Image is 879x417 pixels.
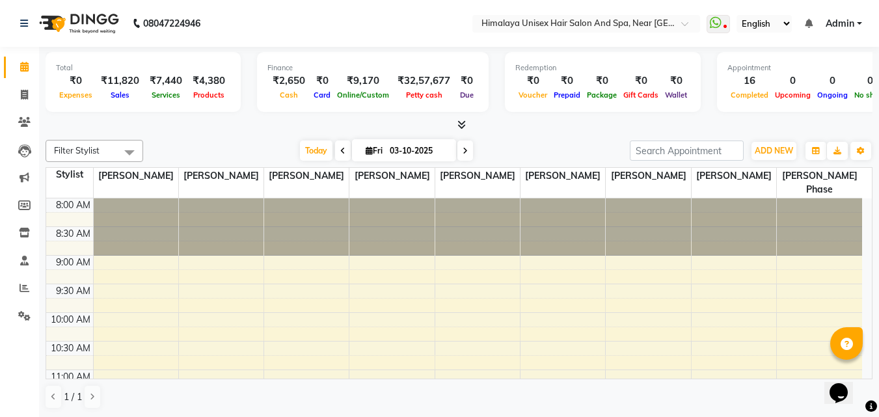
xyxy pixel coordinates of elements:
div: 10:00 AM [48,313,93,327]
span: [PERSON_NAME] [349,168,434,184]
div: ₹0 [56,74,96,88]
span: Prepaid [550,90,584,100]
div: 9:30 AM [53,284,93,298]
iframe: chat widget [824,365,866,404]
span: ADD NEW [755,146,793,155]
span: [PERSON_NAME] [94,168,178,184]
span: [PERSON_NAME] [435,168,520,184]
div: 8:30 AM [53,227,93,241]
div: ₹0 [662,74,690,88]
button: ADD NEW [751,142,796,160]
div: ₹4,380 [187,74,230,88]
div: ₹0 [584,74,620,88]
span: Sales [107,90,133,100]
div: 0 [814,74,851,88]
span: Services [148,90,183,100]
div: ₹32,57,677 [392,74,455,88]
span: Completed [727,90,772,100]
div: ₹0 [310,74,334,88]
div: ₹2,650 [267,74,310,88]
span: Voucher [515,90,550,100]
span: [PERSON_NAME] [264,168,349,184]
div: ₹9,170 [334,74,392,88]
input: Search Appointment [630,141,744,161]
span: Online/Custom [334,90,392,100]
span: Today [300,141,332,161]
div: 10:30 AM [48,342,93,355]
span: Wallet [662,90,690,100]
span: Due [457,90,477,100]
div: Total [56,62,230,74]
div: ₹11,820 [96,74,144,88]
div: ₹0 [620,74,662,88]
span: Filter Stylist [54,145,100,155]
span: Upcoming [772,90,814,100]
div: Stylist [46,168,93,182]
div: Redemption [515,62,690,74]
span: Gift Cards [620,90,662,100]
span: Card [310,90,334,100]
img: logo [33,5,122,42]
div: 16 [727,74,772,88]
div: Finance [267,62,478,74]
span: Fri [362,146,386,155]
span: Ongoing [814,90,851,100]
span: Petty cash [403,90,446,100]
div: 9:00 AM [53,256,93,269]
div: 8:00 AM [53,198,93,212]
span: [PERSON_NAME] Phase [777,168,862,198]
div: ₹0 [455,74,478,88]
span: Products [190,90,228,100]
div: 0 [772,74,814,88]
span: Expenses [56,90,96,100]
div: ₹7,440 [144,74,187,88]
b: 08047224946 [143,5,200,42]
span: [PERSON_NAME] [179,168,264,184]
div: 11:00 AM [48,370,93,384]
span: [PERSON_NAME] [606,168,690,184]
span: 1 / 1 [64,390,82,404]
span: [PERSON_NAME] [692,168,776,184]
span: Package [584,90,620,100]
input: 2025-10-03 [386,141,451,161]
div: ₹0 [550,74,584,88]
span: [PERSON_NAME] [521,168,605,184]
span: Cash [277,90,301,100]
div: ₹0 [515,74,550,88]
